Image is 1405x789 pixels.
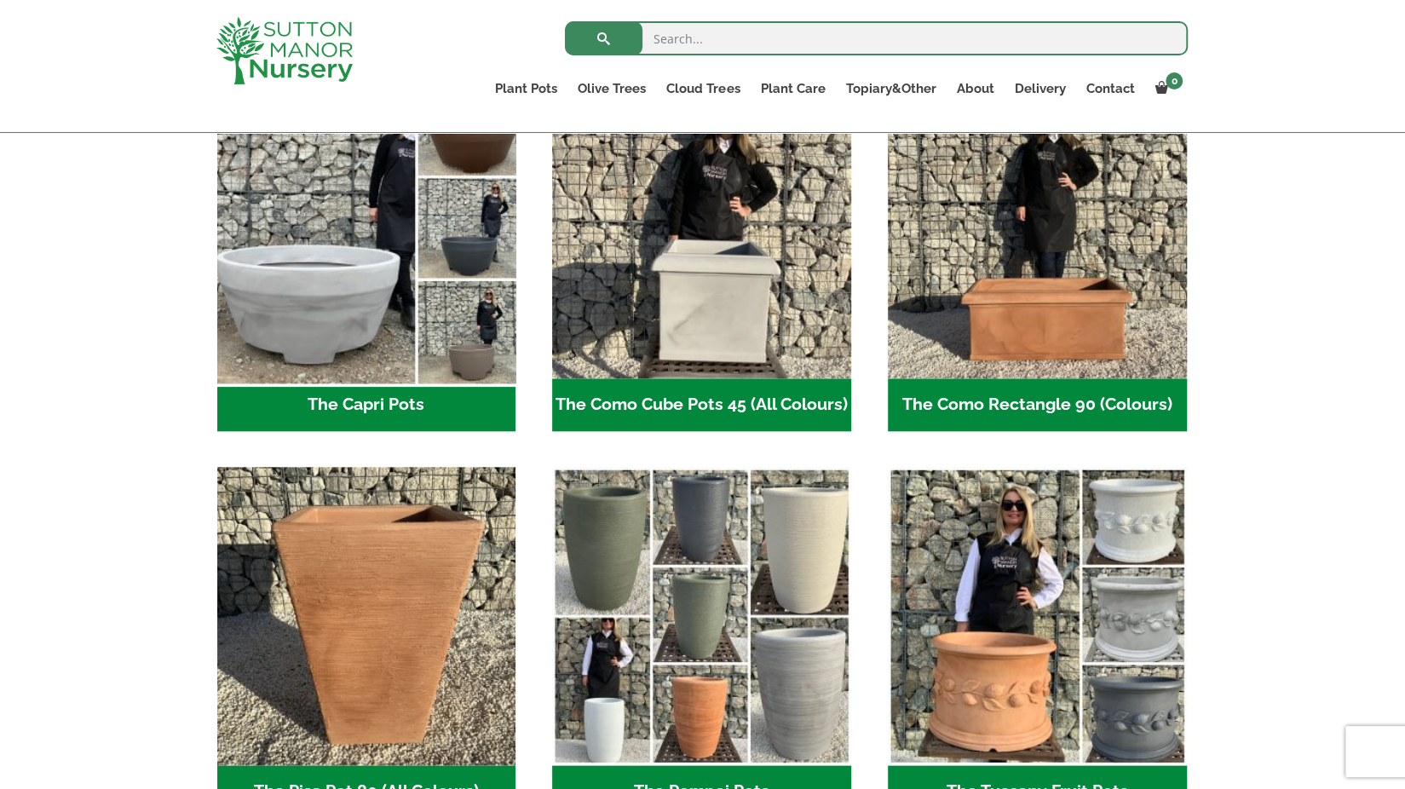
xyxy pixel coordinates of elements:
[888,378,1187,431] h2: The Como Rectangle 90 (Colours)
[216,17,353,84] img: logo
[888,467,1187,766] img: The Tuscany Fruit Pots
[835,77,946,101] a: Topiary&Other
[1144,77,1188,101] a: 0
[552,80,851,431] a: Visit product category The Como Cube Pots 45 (All Colours)
[217,80,516,431] a: Visit product category The Capri Pots
[210,72,523,386] img: The Capri Pots
[217,467,516,766] img: The Pisa Pot 80 (All Colours)
[946,77,1004,101] a: About
[567,77,656,101] a: Olive Trees
[565,21,1188,55] input: Search...
[888,80,1187,431] a: Visit product category The Como Rectangle 90 (Colours)
[656,77,750,101] a: Cloud Trees
[552,378,851,431] h2: The Como Cube Pots 45 (All Colours)
[1004,77,1075,101] a: Delivery
[1166,72,1183,89] span: 0
[888,80,1187,379] img: The Como Rectangle 90 (Colours)
[552,467,851,766] img: The Pompei Pots
[750,77,835,101] a: Plant Care
[552,80,851,379] img: The Como Cube Pots 45 (All Colours)
[217,378,516,431] h2: The Capri Pots
[1075,77,1144,101] a: Contact
[485,77,567,101] a: Plant Pots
